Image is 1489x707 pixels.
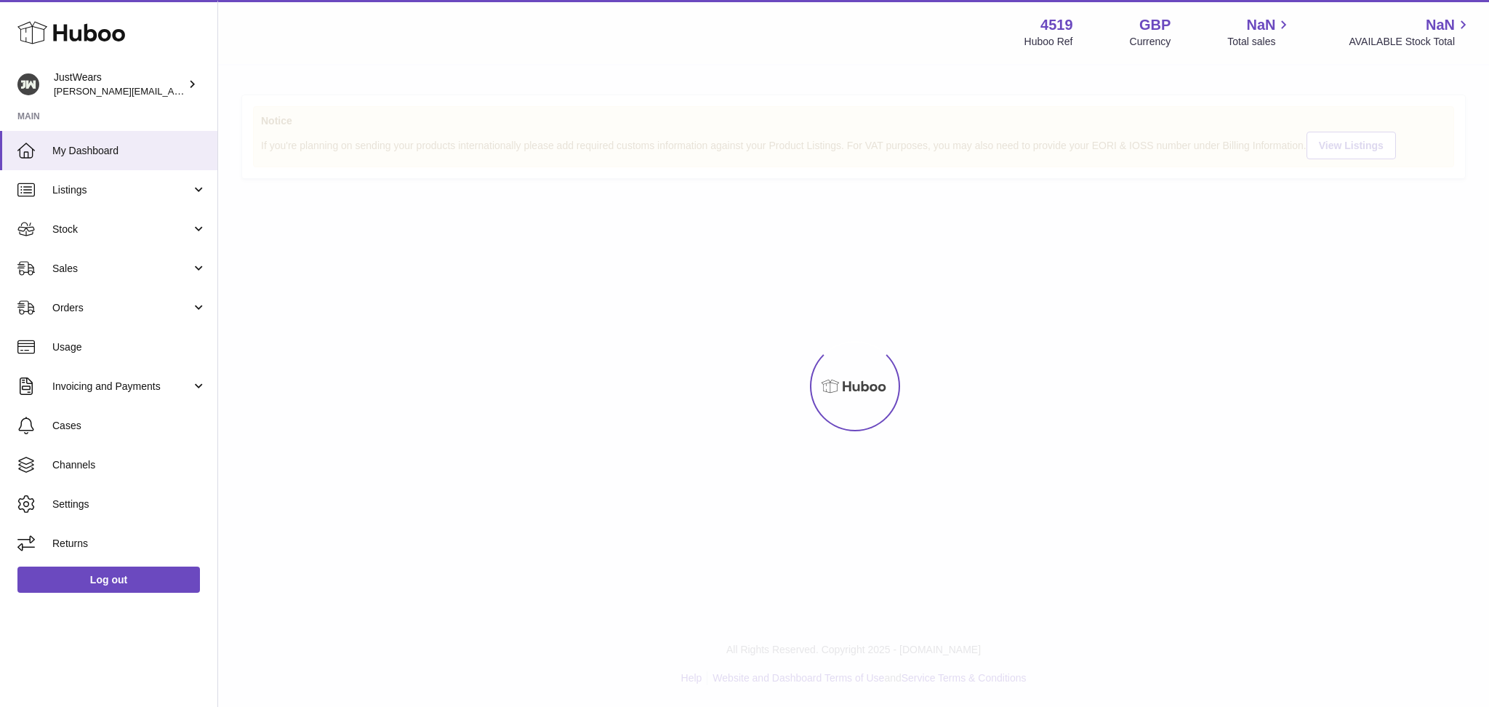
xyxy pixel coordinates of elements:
span: Cases [52,419,206,433]
span: Returns [52,537,206,551]
span: Settings [52,498,206,511]
img: josh@just-wears.com [17,73,39,95]
span: Channels [52,458,206,472]
span: Orders [52,301,191,315]
span: Invoicing and Payments [52,380,191,394]
span: Sales [52,262,191,276]
div: JustWears [54,71,185,98]
span: My Dashboard [52,144,206,158]
span: Listings [52,183,191,197]
span: Stock [52,223,191,236]
span: NaN [1426,15,1455,35]
a: Log out [17,567,200,593]
span: [PERSON_NAME][EMAIL_ADDRESS][DOMAIN_NAME] [54,85,292,97]
div: Currency [1130,35,1171,49]
a: NaN AVAILABLE Stock Total [1349,15,1472,49]
span: AVAILABLE Stock Total [1349,35,1472,49]
span: Total sales [1227,35,1292,49]
a: NaN Total sales [1227,15,1292,49]
div: Huboo Ref [1024,35,1073,49]
span: Usage [52,340,206,354]
strong: 4519 [1040,15,1073,35]
span: NaN [1246,15,1275,35]
strong: GBP [1139,15,1171,35]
